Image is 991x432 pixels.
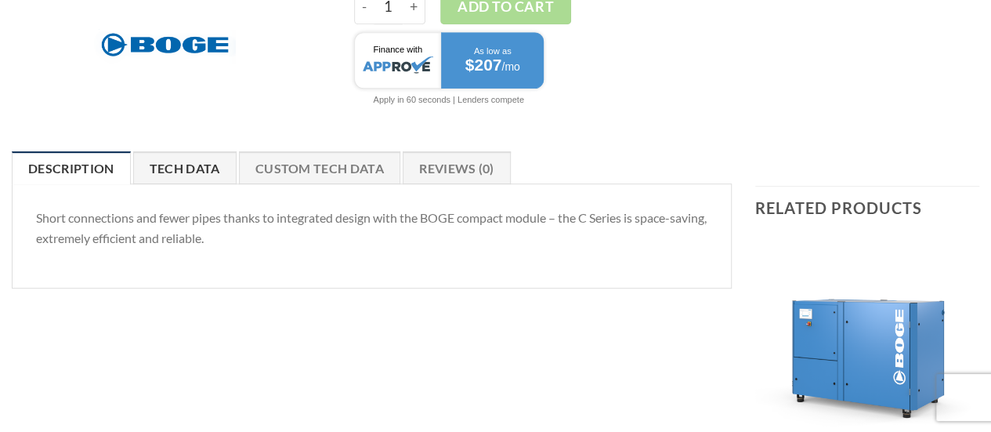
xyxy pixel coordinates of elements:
[36,208,707,248] p: Short connections and fewer pipes thanks to integrated design with the BOGE compact module – the ...
[12,151,131,184] a: Description
[94,25,236,64] img: Boge
[133,151,237,184] a: Tech Data
[403,151,511,184] a: Reviews (0)
[755,187,979,229] h3: Related products
[239,151,400,184] a: Custom Tech Data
